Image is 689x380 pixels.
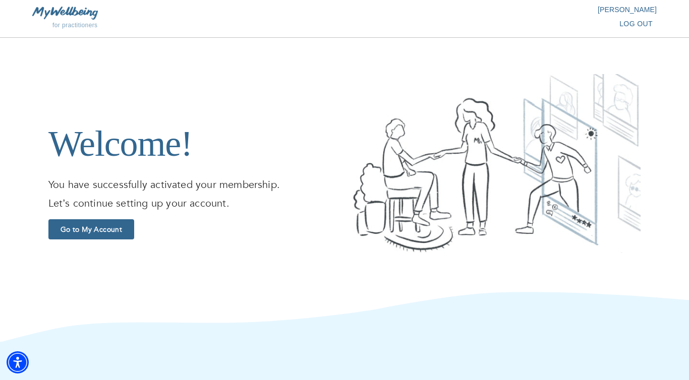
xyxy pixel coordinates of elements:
p: You have successfully activated your membership. [48,177,336,193]
img: MyWellbeing [32,7,98,19]
span: Go to My Account [52,225,130,234]
p: Let’s continue setting up your account. [48,196,336,211]
div: Accessibility Menu [7,351,29,373]
span: log out [619,18,653,30]
span: for practitioners [52,22,98,29]
h1: Welcome! [48,90,336,165]
p: [PERSON_NAME] [344,5,657,15]
button: log out [615,15,657,33]
img: Welcome [353,74,641,253]
button: Go to My Account [48,219,134,239]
